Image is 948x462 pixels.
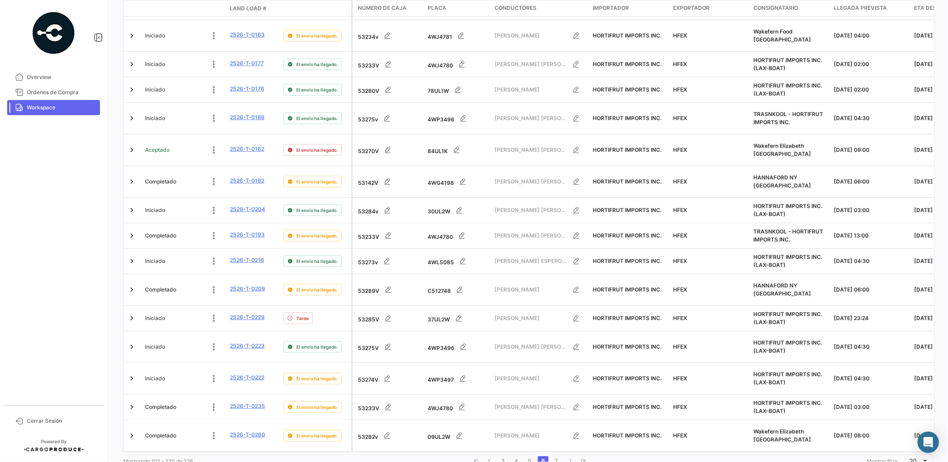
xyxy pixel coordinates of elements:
[230,145,264,153] a: 2526-T-0162
[593,432,661,439] span: HORTIFRUT IMPORTS INC.
[593,86,661,93] span: HORTIFRUT IMPORTS INC.
[753,142,811,157] span: Wakefern Elizabeth NJ
[145,86,165,94] span: Iniciado
[428,55,487,73] div: 4WJ4780
[593,146,661,153] span: HORTIFRUT IMPORTS INC.
[428,227,487,245] div: 4WJ4780
[230,285,265,293] a: 2526-T-0209
[750,0,830,17] datatable-header-cell: Consignatario
[593,343,661,350] span: HORTIFRUT IMPORTS INC.
[145,178,176,186] span: Completado
[358,338,420,356] div: 53275V
[127,146,136,154] a: Expand/Collapse Row
[7,85,100,100] a: Órdenes de Compra
[753,311,822,325] span: HORTIFRUT IMPORTS INC. (LAX-BOAT)
[673,232,687,239] span: HFEX
[495,178,567,186] span: [PERSON_NAME] [PERSON_NAME]
[428,370,487,387] div: 4WP3497
[296,207,338,214] span: El envío ha llegado.
[495,257,567,265] span: [PERSON_NAME] ESPERO [PERSON_NAME]
[673,286,687,293] span: HFEX
[834,146,869,153] span: [DATE] 09:00
[834,86,869,93] span: [DATE] 02:00
[495,4,536,12] span: Conductores
[145,32,165,40] span: Iniciado
[353,0,424,17] datatable-header-cell: Número de Caja
[593,315,661,321] span: HORTIFRUT IMPORTS INC.
[145,343,165,351] span: Iniciado
[358,4,407,12] span: Número de Caja
[230,113,265,121] a: 2526-T-0186
[593,375,661,382] span: HORTIFRUT IMPORTS INC.
[673,207,687,213] span: HFEX
[673,61,687,67] span: HFEX
[127,31,136,40] a: Expand/Collapse Row
[27,88,96,96] span: Órdenes de Compra
[296,258,338,265] span: El envío ha llegado.
[753,428,811,443] span: Wakefern Elizabeth NJ
[127,403,136,412] a: Expand/Collapse Row
[127,374,136,383] a: Expand/Collapse Row
[358,141,420,159] div: 53270V
[428,281,487,299] div: C512748
[673,258,687,264] span: HFEX
[495,114,567,122] span: [PERSON_NAME] [PERSON_NAME]
[296,315,309,322] span: Tarde
[495,432,567,440] span: [PERSON_NAME]
[428,338,487,356] div: 4WP3496
[428,309,487,327] div: 37UL2W
[834,4,887,12] span: Llegada prevista
[834,343,869,350] span: [DATE] 04:30
[358,370,420,387] div: 53274V
[495,32,567,40] span: [PERSON_NAME]
[296,404,338,411] span: El envío ha llegado.
[495,86,567,94] span: [PERSON_NAME]
[230,85,264,93] a: 2526-T-0176
[753,339,822,354] span: HORTIFRUT IMPORTS INC. (LAX-BOAT)
[358,427,420,445] div: 53282v
[593,207,661,213] span: HORTIFRUT IMPORTS INC.
[358,173,420,191] div: 53142V
[589,0,669,17] datatable-header-cell: Importador
[593,115,661,121] span: HORTIFRUT IMPORTS INC.
[296,343,338,350] span: El envío ha llegado.
[296,86,338,93] span: El envío ha llegado.
[145,114,165,122] span: Iniciado
[230,402,265,410] a: 2526-T-0235
[358,27,420,45] div: 53234v
[296,32,338,39] span: El envío ha llegado.
[834,178,869,185] span: [DATE] 06:00
[673,375,687,382] span: HFEX
[669,0,750,17] datatable-header-cell: Exportador
[428,398,487,416] div: 4WJ4780
[230,342,265,350] a: 2526-T-0223
[296,178,338,185] span: El envío ha llegado.
[145,206,165,214] span: Iniciado
[7,70,100,85] a: Overview
[127,285,136,294] a: Expand/Collapse Row
[834,375,869,382] span: [DATE] 04:30
[834,258,869,264] span: [DATE] 04:30
[495,286,567,294] span: [PERSON_NAME]
[753,282,811,297] span: HANNAFORD NY DC
[673,4,710,12] span: Exportador
[127,314,136,323] a: Expand/Collapse Row
[127,114,136,123] a: Expand/Collapse Row
[230,431,265,439] a: 2526-T-0260
[230,31,265,39] a: 2526-T-0163
[495,314,567,322] span: [PERSON_NAME]
[428,81,487,99] div: 78UL1W
[296,115,338,122] span: El envío ha llegado.
[834,32,869,39] span: [DATE] 04:00
[127,177,136,186] a: Expand/Collapse Row
[830,0,911,17] datatable-header-cell: Llegada prevista
[673,86,687,93] span: HFEX
[145,375,165,383] span: Iniciado
[31,11,76,55] img: powered-by.png
[753,174,811,189] span: HANNAFORD NY DC
[834,432,869,439] span: [DATE] 08:00
[230,177,264,185] a: 2526-T-0192
[491,0,589,17] datatable-header-cell: Conductores
[141,5,226,12] datatable-header-cell: Estado
[358,252,420,270] div: 53273v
